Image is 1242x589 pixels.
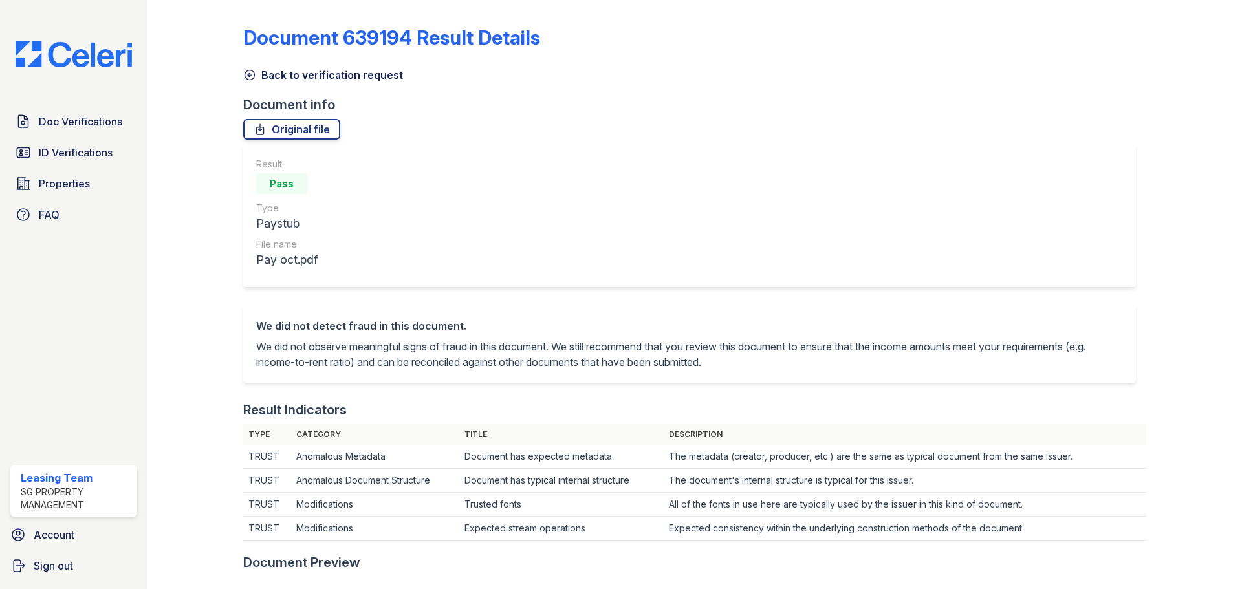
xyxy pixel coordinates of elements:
td: TRUST [243,445,292,469]
a: Original file [243,119,340,140]
a: ID Verifications [10,140,137,166]
a: Doc Verifications [10,109,137,134]
td: TRUST [243,517,292,541]
td: TRUST [243,469,292,493]
a: Sign out [5,553,142,579]
div: Type [256,202,318,215]
td: The metadata (creator, producer, etc.) are the same as typical document from the same issuer. [664,445,1146,469]
a: Account [5,522,142,548]
div: Result Indicators [243,401,347,419]
th: Title [459,424,664,445]
td: TRUST [243,493,292,517]
div: Paystub [256,215,318,233]
span: Doc Verifications [39,114,122,129]
span: FAQ [39,207,60,222]
td: Document has expected metadata [459,445,664,469]
div: Pass [256,173,308,194]
div: Document Preview [243,553,360,572]
p: We did not observe meaningful signs of fraud in this document. We still recommend that you review... [256,339,1123,370]
td: Document has typical internal structure [459,469,664,493]
span: Properties [39,176,90,191]
td: The document's internal structure is typical for this issuer. [664,469,1146,493]
a: Document 639194 Result Details [243,26,540,49]
div: Pay oct.pdf [256,251,318,269]
td: Expected stream operations [459,517,664,541]
a: FAQ [10,202,137,228]
td: All of the fonts in use here are typically used by the issuer in this kind of document. [664,493,1146,517]
td: Modifications [291,493,459,517]
img: CE_Logo_Blue-a8612792a0a2168367f1c8372b55b34899dd931a85d93a1a3d3e32e68fde9ad4.png [5,41,142,67]
span: ID Verifications [39,145,113,160]
th: Category [291,424,459,445]
td: Anomalous Metadata [291,445,459,469]
div: Leasing Team [21,470,132,486]
div: We did not detect fraud in this document. [256,318,1123,334]
div: File name [256,238,318,251]
div: Document info [243,96,1146,114]
a: Properties [10,171,137,197]
td: Anomalous Document Structure [291,469,459,493]
div: SG Property Management [21,486,132,511]
span: Sign out [34,558,73,573]
div: Result [256,158,318,171]
th: Description [664,424,1146,445]
span: Account [34,527,74,542]
td: Expected consistency within the underlying construction methods of the document. [664,517,1146,541]
td: Trusted fonts [459,493,664,517]
td: Modifications [291,517,459,541]
th: Type [243,424,292,445]
a: Back to verification request [243,67,403,83]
